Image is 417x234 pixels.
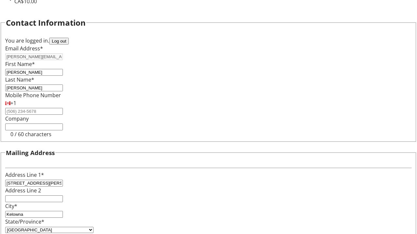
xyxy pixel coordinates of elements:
[5,92,61,99] label: Mobile Phone Number
[6,148,55,157] h3: Mailing Address
[5,211,63,218] input: City
[5,37,412,45] div: You are logged in.
[5,202,17,210] label: City*
[5,108,63,115] input: (506) 234-5678
[5,187,41,194] label: Address Line 2
[10,131,51,138] tr-character-limit: 0 / 60 characters
[5,180,63,187] input: Address
[5,60,35,68] label: First Name*
[49,38,69,45] button: Log out
[5,76,34,83] label: Last Name*
[5,171,44,178] label: Address Line 1*
[5,115,29,122] label: Company
[5,45,43,52] label: Email Address*
[6,17,86,29] h2: Contact Information
[5,218,44,225] label: State/Province*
